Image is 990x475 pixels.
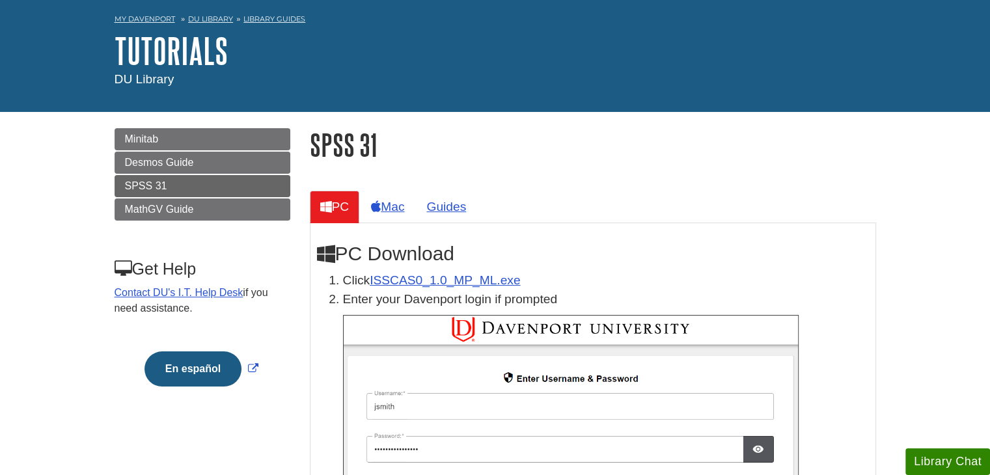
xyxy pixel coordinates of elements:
[905,448,990,475] button: Library Chat
[144,351,241,387] button: En español
[317,243,869,265] h2: PC Download
[141,363,262,374] a: Link opens in new window
[416,191,476,223] a: Guides
[115,31,228,71] a: Tutorials
[243,14,305,23] a: Library Guides
[115,175,290,197] a: SPSS 31
[115,10,876,31] nav: breadcrumb
[115,152,290,174] a: Desmos Guide
[310,128,876,161] h1: SPSS 31
[115,14,175,25] a: My Davenport
[361,191,415,223] a: Mac
[343,290,869,309] p: Enter your Davenport login if prompted
[125,180,167,191] span: SPSS 31
[115,128,290,409] div: Guide Page Menu
[125,157,194,168] span: Desmos Guide
[115,285,289,316] p: if you need assistance.
[125,133,159,144] span: Minitab
[370,273,520,287] a: Download opens in new window
[115,72,174,86] span: DU Library
[125,204,194,215] span: MathGV Guide
[343,271,869,290] li: Click
[188,14,233,23] a: DU Library
[310,191,360,223] a: PC
[115,128,290,150] a: Minitab
[115,260,289,278] h3: Get Help
[115,198,290,221] a: MathGV Guide
[115,287,243,298] a: Contact DU's I.T. Help Desk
